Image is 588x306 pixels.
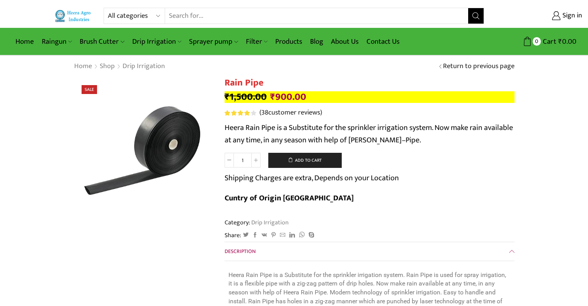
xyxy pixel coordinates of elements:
a: Raingun [38,32,76,51]
div: Rated 4.13 out of 5 [225,110,256,116]
a: Sprayer pump [185,32,242,51]
a: Home [12,32,38,51]
span: Category: [225,218,289,227]
a: Return to previous page [443,62,515,72]
a: Blog [306,32,327,51]
button: Search button [468,8,484,24]
span: ₹ [558,36,562,48]
a: Drip Irrigation [128,32,185,51]
a: (38customer reviews) [259,108,322,118]
input: Search for... [165,8,469,24]
span: Heera Rain Pipe is a Substitute for the sprinkler irrigation system. Now make rain available at a... [225,121,513,147]
span: Rated out of 5 based on customer ratings [225,110,251,116]
span: 38 [225,110,257,116]
p: Shipping Charges are extra, Depends on your Location [225,172,399,184]
span: ₹ [270,89,275,105]
span: ₹ [225,89,230,105]
a: Contact Us [363,32,404,51]
a: Shop [99,62,115,72]
a: Brush Cutter [76,32,128,51]
span: Description [225,247,256,256]
a: Filter [242,32,271,51]
input: Product quantity [234,153,251,168]
span: Cart [541,36,556,47]
a: Home [74,62,92,72]
a: About Us [327,32,363,51]
bdi: 0.00 [558,36,576,48]
span: Sale [82,85,97,94]
span: 0 [533,37,541,45]
a: 0 Cart ₹0.00 [492,34,576,49]
nav: Breadcrumb [74,62,165,72]
a: Drip Irrigation [122,62,165,72]
button: Add to cart [268,153,342,168]
span: Share: [225,231,241,240]
a: Products [271,32,306,51]
a: Sign in [496,9,582,23]
bdi: 900.00 [270,89,306,105]
a: Description [225,242,515,261]
img: Heera Rain Pipe [74,77,213,217]
bdi: 1,500.00 [225,89,267,105]
h1: Rain Pipe [225,77,515,89]
span: 38 [261,107,268,118]
a: Drip Irrigation [250,217,289,227]
span: Sign in [561,11,582,21]
b: Cuntry of Origin [GEOGRAPHIC_DATA] [225,191,354,205]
